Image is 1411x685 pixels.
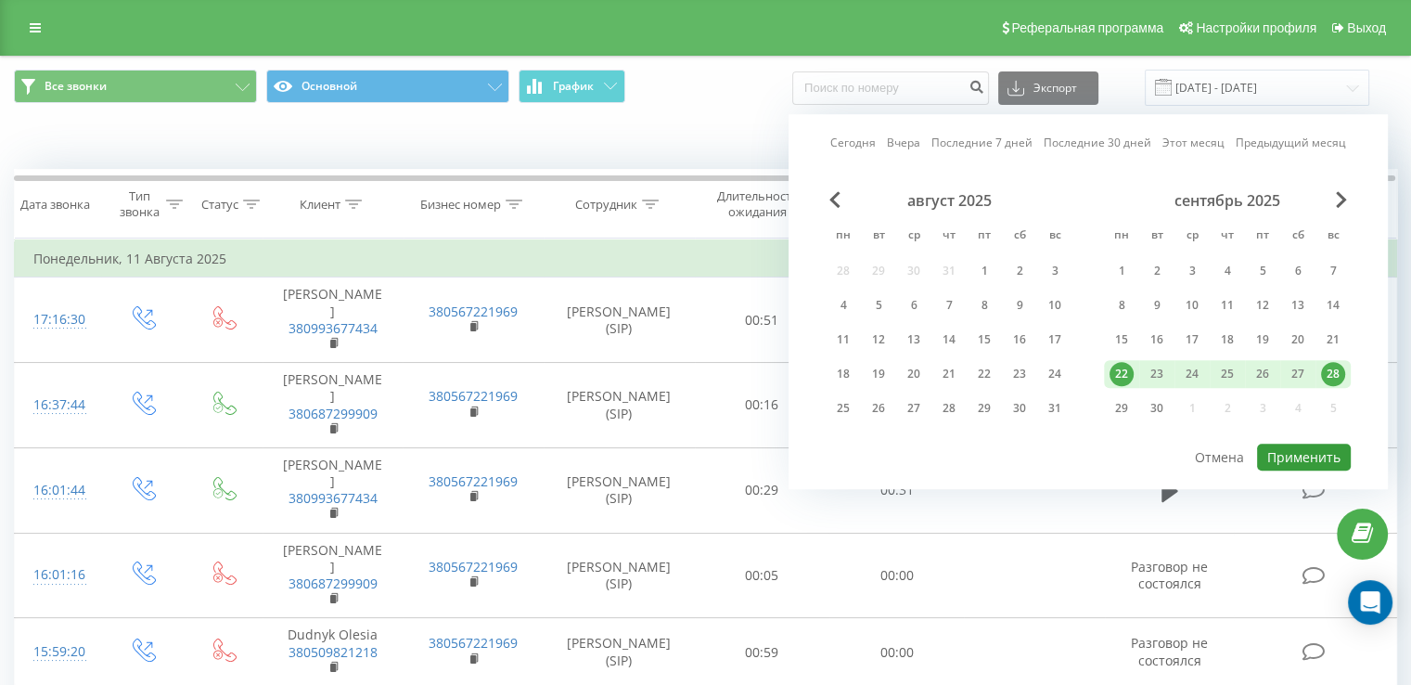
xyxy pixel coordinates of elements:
[967,394,1002,422] div: пт 29 авг. 2025 г.
[695,533,829,618] td: 00:05
[289,643,378,661] a: 380509821218
[1037,291,1072,319] div: вс 10 авг. 2025 г.
[865,223,892,251] abbr: вторник
[1007,259,1032,283] div: 2
[1236,135,1346,152] a: Предыдущий месяц
[429,558,518,575] a: 380567221969
[972,259,996,283] div: 1
[866,328,891,352] div: 12
[1348,580,1392,625] div: Open Intercom Messenger
[1315,326,1351,354] div: вс 21 сент. 2025 г.
[1139,257,1174,285] div: вт 2 сент. 2025 г.
[902,396,926,420] div: 27
[1037,326,1072,354] div: вс 17 авг. 2025 г.
[829,533,964,618] td: 00:00
[1245,360,1280,388] div: пт 26 сент. 2025 г.
[831,362,855,386] div: 18
[1319,223,1347,251] abbr: воскресенье
[1104,360,1139,388] div: пн 22 сент. 2025 г.
[1110,259,1134,283] div: 1
[896,291,931,319] div: ср 6 авг. 2025 г.
[1286,259,1310,283] div: 6
[544,533,695,618] td: [PERSON_NAME] (SIP)
[1131,558,1208,592] span: Разговор не состоялся
[1002,257,1037,285] div: сб 2 авг. 2025 г.
[15,240,1397,278] td: Понедельник, 11 Августа 2025
[1174,326,1210,354] div: ср 17 сент. 2025 г.
[1131,634,1208,668] span: Разговор не состоялся
[1336,191,1347,208] span: Next Month
[866,396,891,420] div: 26
[1286,362,1310,386] div: 27
[1280,291,1315,319] div: сб 13 сент. 2025 г.
[712,188,804,220] div: Длительность ожидания
[1145,328,1169,352] div: 16
[695,447,829,533] td: 00:29
[1044,135,1151,152] a: Последние 30 дней
[1286,328,1310,352] div: 20
[289,405,378,422] a: 380687299909
[1210,326,1245,354] div: чт 18 сент. 2025 г.
[1245,291,1280,319] div: пт 12 сент. 2025 г.
[1245,326,1280,354] div: пт 19 сент. 2025 г.
[695,363,829,448] td: 00:16
[33,557,83,593] div: 16:01:16
[544,447,695,533] td: [PERSON_NAME] (SIP)
[263,447,403,533] td: [PERSON_NAME]
[861,326,896,354] div: вт 12 авг. 2025 г.
[1037,360,1072,388] div: вс 24 авг. 2025 г.
[1174,291,1210,319] div: ср 10 сент. 2025 г.
[1174,257,1210,285] div: ср 3 сент. 2025 г.
[263,278,403,363] td: [PERSON_NAME]
[20,197,90,213] div: Дата звонка
[1196,20,1316,35] span: Настройки профиля
[1215,259,1239,283] div: 4
[289,319,378,337] a: 380993677434
[902,293,926,317] div: 6
[266,70,509,103] button: Основной
[1245,257,1280,285] div: пт 5 сент. 2025 г.
[1284,223,1312,251] abbr: суббота
[896,326,931,354] div: ср 13 авг. 2025 г.
[1145,259,1169,283] div: 2
[1178,223,1206,251] abbr: среда
[887,135,920,152] a: Вчера
[1007,396,1032,420] div: 30
[1145,293,1169,317] div: 9
[289,489,378,507] a: 380993677434
[826,394,861,422] div: пн 25 авг. 2025 г.
[1104,291,1139,319] div: пн 8 сент. 2025 г.
[1002,394,1037,422] div: сб 30 авг. 2025 г.
[937,328,961,352] div: 14
[1251,362,1275,386] div: 26
[1174,360,1210,388] div: ср 24 сент. 2025 г.
[117,188,160,220] div: Тип звонка
[1139,394,1174,422] div: вт 30 сент. 2025 г.
[300,197,340,213] div: Клиент
[1251,328,1275,352] div: 19
[1280,360,1315,388] div: сб 27 сент. 2025 г.
[1104,326,1139,354] div: пн 15 сент. 2025 г.
[1210,291,1245,319] div: чт 11 сент. 2025 г.
[967,326,1002,354] div: пт 15 авг. 2025 г.
[1145,396,1169,420] div: 30
[902,362,926,386] div: 20
[1110,328,1134,352] div: 15
[866,362,891,386] div: 19
[1185,444,1254,471] button: Отмена
[861,394,896,422] div: вт 26 авг. 2025 г.
[1043,328,1067,352] div: 17
[826,326,861,354] div: пн 11 авг. 2025 г.
[1002,326,1037,354] div: сб 16 авг. 2025 г.
[826,291,861,319] div: пн 4 авг. 2025 г.
[831,396,855,420] div: 25
[695,278,829,363] td: 00:51
[1104,191,1351,210] div: сентябрь 2025
[429,472,518,490] a: 380567221969
[1210,360,1245,388] div: чт 25 сент. 2025 г.
[1347,20,1386,35] span: Выход
[972,328,996,352] div: 15
[263,533,403,618] td: [PERSON_NAME]
[429,303,518,320] a: 380567221969
[1215,328,1239,352] div: 18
